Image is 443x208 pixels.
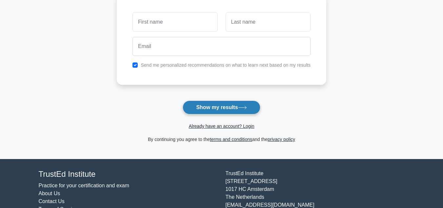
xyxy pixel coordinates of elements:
a: Already have an account? Login [189,124,254,129]
a: privacy policy [268,137,295,142]
input: Email [132,37,311,56]
div: By continuing you agree to the and the [113,135,330,143]
button: Show my results [183,101,260,114]
label: Send me personalized recommendations on what to learn next based on my results [141,62,311,68]
h4: TrustEd Institute [39,170,218,179]
input: Last name [226,12,311,32]
a: Contact Us [39,198,65,204]
input: First name [132,12,217,32]
a: Practice for your certification and exam [39,183,130,188]
a: terms and conditions [210,137,252,142]
a: About Us [39,191,60,196]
